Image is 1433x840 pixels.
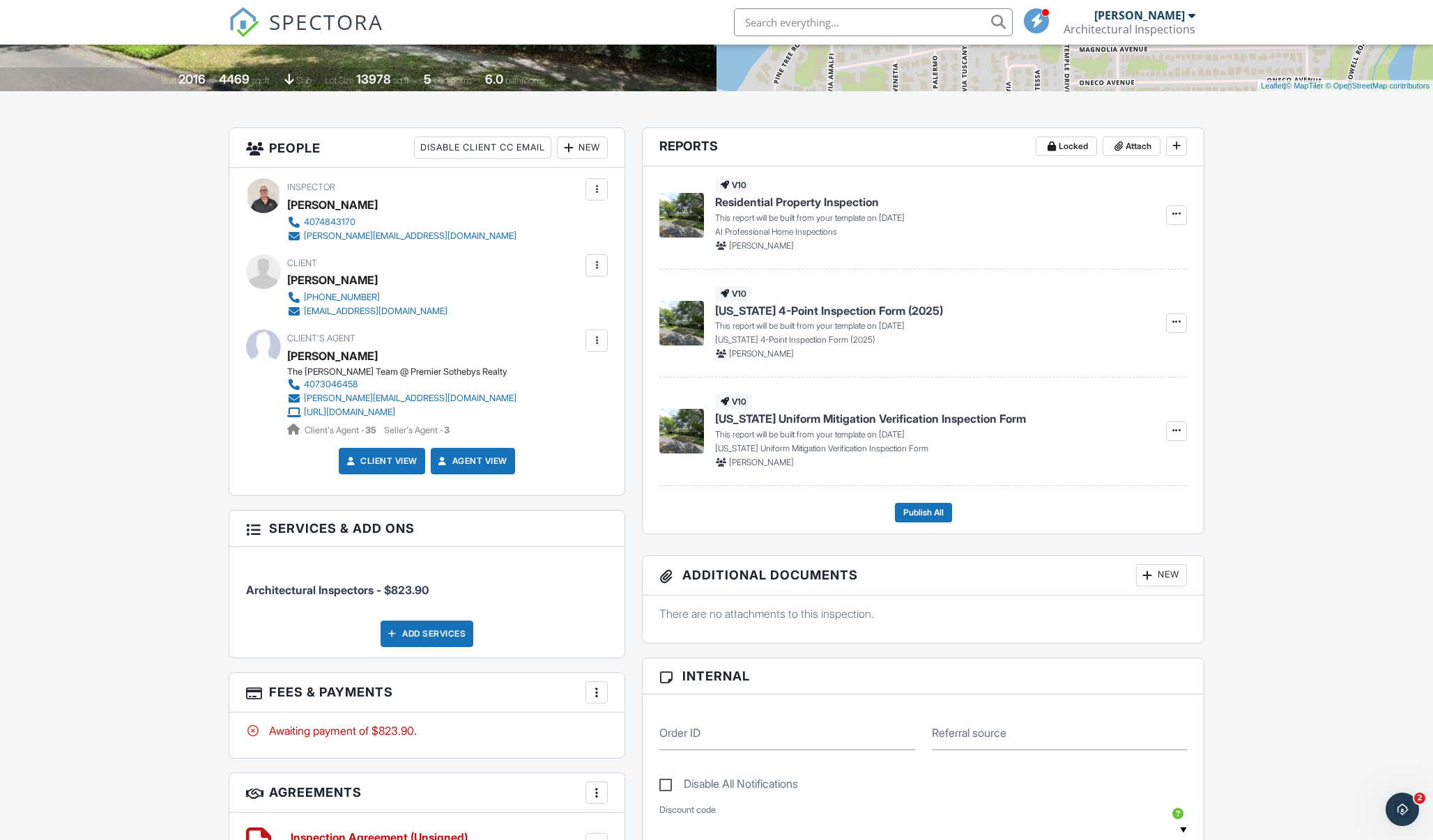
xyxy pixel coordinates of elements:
[325,75,354,86] span: Lot Size
[304,393,516,404] div: [PERSON_NAME][EMAIL_ADDRESS][DOMAIN_NAME]
[414,137,551,159] div: Disable Client CC Email
[304,379,358,390] div: 4073046458
[444,425,450,435] strong: 3
[287,405,516,419] a: [URL][DOMAIN_NAME]
[485,72,503,86] div: 6.0
[246,557,608,609] li: Service: Architectural Inspectors
[734,8,1013,36] input: Search everything...
[229,19,383,48] a: SPECTORA
[659,777,798,795] label: Disable All Notifications
[304,407,395,418] div: [URL][DOMAIN_NAME]
[287,391,516,405] a: [PERSON_NAME][EMAIL_ADDRESS][DOMAIN_NAME]
[287,215,516,229] a: 4074843170
[381,621,473,647] div: Add Services
[304,217,355,228] div: 4074843170
[1064,22,1195,36] div: Architectural Inspections
[643,556,1204,596] h3: Additional Documents
[287,378,516,391] a: 4073046458
[287,345,378,366] a: [PERSON_NAME]
[246,583,429,597] span: Architectural Inspectors - $823.90
[287,182,335,192] span: Inspector
[269,7,383,36] span: SPECTORA
[1094,8,1185,22] div: [PERSON_NAME]
[304,306,447,317] div: [EMAIL_ADDRESS][DOMAIN_NAME]
[643,658,1204,694] h3: Internal
[659,804,716,816] label: Discount code
[1326,81,1430,90] a: © OpenStreetMap contributors
[229,673,624,713] h3: Fees & Payments
[1414,793,1425,804] span: 2
[287,304,447,318] a: [EMAIL_ADDRESS][DOMAIN_NAME]
[1286,81,1324,90] a: © MapTiler
[296,75,312,86] span: slab
[659,606,1187,621] p: There are no attachments to this inspection.
[393,75,411,86] span: sq.ft.
[356,72,391,86] div: 13978
[287,333,355,343] span: Client's Agent
[424,72,431,86] div: 5
[436,454,507,468] a: Agent View
[287,290,447,304] a: [PHONE_NUMBER]
[304,292,380,303] div: [PHONE_NUMBER]
[384,425,450,435] span: Seller's Agent -
[1257,80,1433,92] div: |
[287,194,378,215] div: [PERSON_NAME]
[505,75,545,86] span: bathrooms
[252,75,271,86] span: sq. ft.
[434,75,472,86] span: bedrooms
[287,270,378,290] div: [PERSON_NAME]
[178,72,206,86] div: 2016
[557,137,608,159] div: New
[246,723,608,738] div: Awaiting payment of $823.90.
[287,229,516,243] a: [PERSON_NAME][EMAIL_ADDRESS][DOMAIN_NAME]
[344,454,417,468] a: Client View
[161,75,176,86] span: Built
[287,258,317,268] span: Client
[1386,793,1419,826] iframe: Intercom live chat
[305,425,378,435] span: Client's Agent -
[932,725,1006,740] label: Referral source
[1136,564,1187,586] div: New
[365,425,376,435] strong: 35
[229,511,624,547] h3: Services & Add ons
[219,72,250,86] div: 4469
[287,366,528,378] div: The [PERSON_NAME] Team @ Premier Sothebys Realty
[1261,81,1284,90] a: Leaflet
[229,128,624,168] h3: People
[229,7,259,38] img: The Best Home Inspection Software - Spectora
[229,773,624,813] h3: Agreements
[659,725,700,740] label: Order ID
[304,231,516,242] div: [PERSON_NAME][EMAIL_ADDRESS][DOMAIN_NAME]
